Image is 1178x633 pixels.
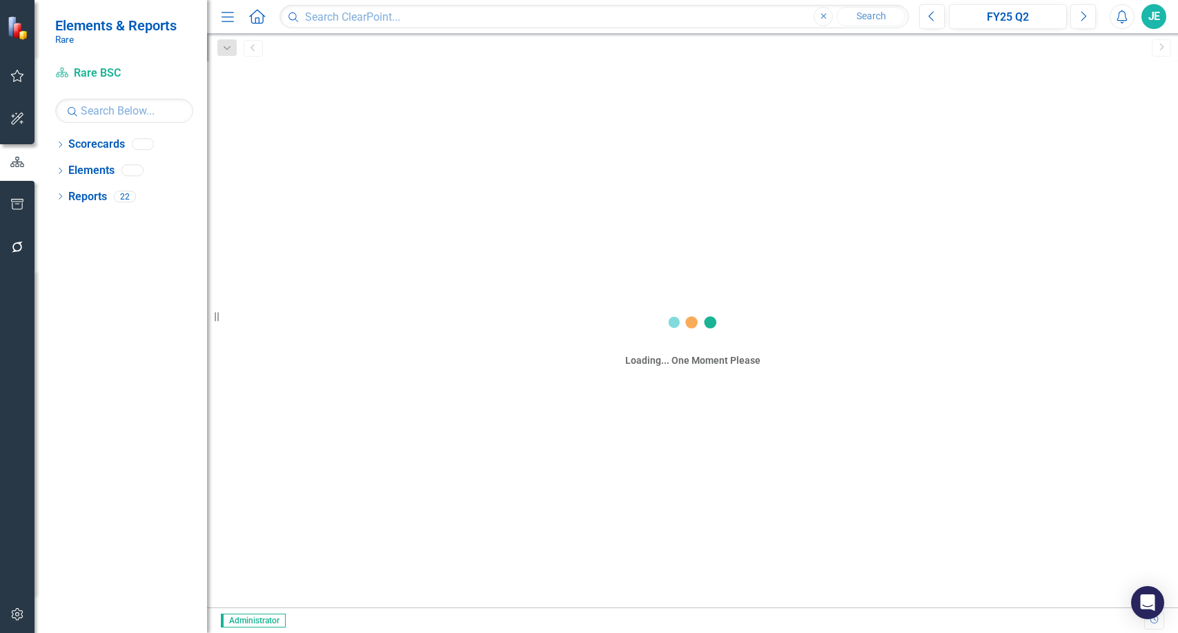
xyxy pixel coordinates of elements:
div: Open Intercom Messenger [1131,586,1164,619]
input: Search ClearPoint... [279,5,909,29]
span: Administrator [221,614,286,627]
button: JE [1141,4,1166,29]
span: Search [856,10,886,21]
a: Reports [68,189,107,205]
button: FY25 Q2 [949,4,1067,29]
a: Scorecards [68,137,125,153]
a: Elements [68,163,115,179]
button: Search [836,7,905,26]
div: 22 [114,191,136,202]
input: Search Below... [55,99,193,123]
div: FY25 Q2 [954,9,1062,26]
a: Rare BSC [55,66,193,81]
small: Rare [55,34,177,45]
img: ClearPoint Strategy [7,15,31,39]
div: Loading... One Moment Please [625,353,760,367]
span: Elements & Reports [55,17,177,34]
